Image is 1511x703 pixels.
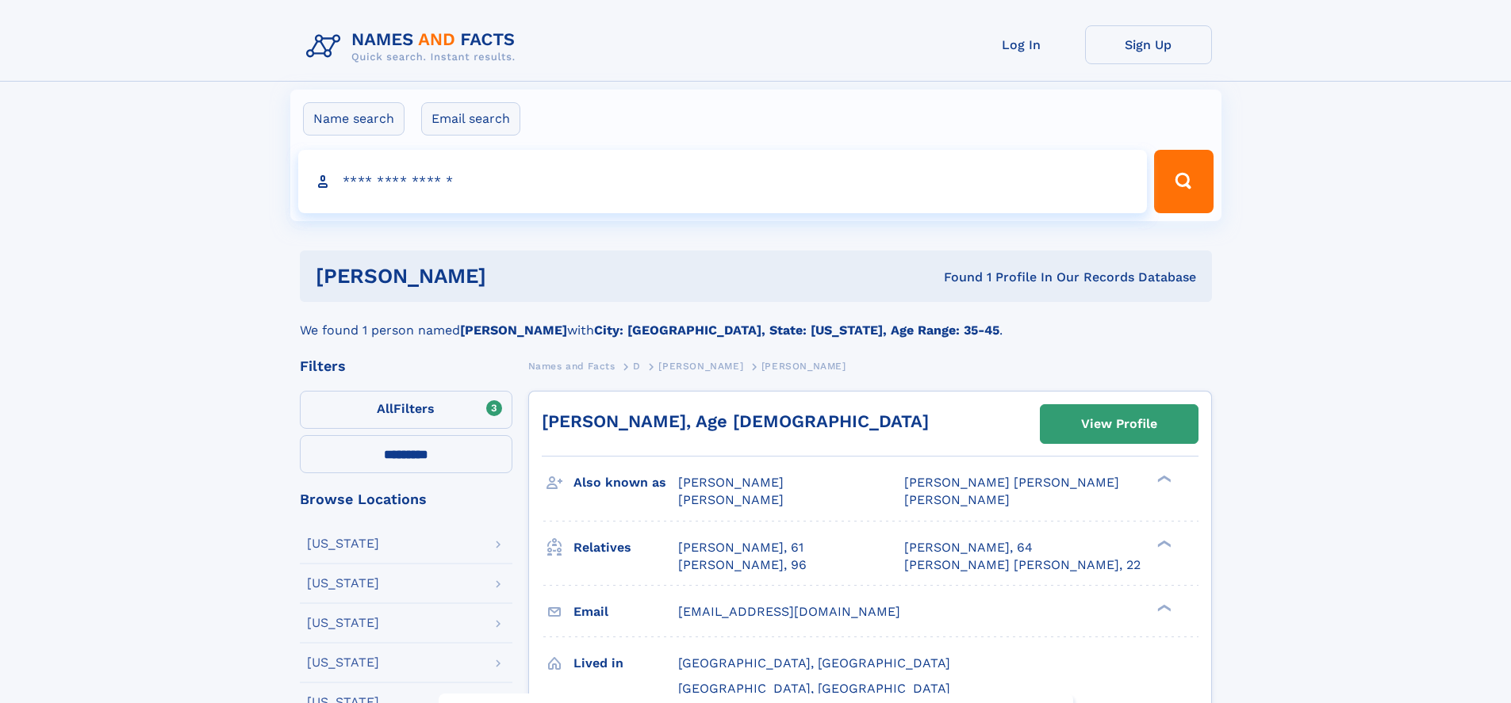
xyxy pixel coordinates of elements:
[303,102,405,136] label: Name search
[678,681,950,696] span: [GEOGRAPHIC_DATA], [GEOGRAPHIC_DATA]
[678,492,784,507] span: [PERSON_NAME]
[573,469,678,496] h3: Also known as
[904,539,1033,556] a: [PERSON_NAME], 64
[658,356,743,376] a: [PERSON_NAME]
[678,539,803,556] a: [PERSON_NAME], 61
[633,361,641,372] span: D
[307,617,379,629] div: [US_STATE]
[1041,405,1198,443] a: View Profile
[377,401,393,416] span: All
[715,269,1196,286] div: Found 1 Profile In Our Records Database
[678,604,900,619] span: [EMAIL_ADDRESS][DOMAIN_NAME]
[542,411,929,431] a: [PERSON_NAME], Age [DEMOGRAPHIC_DATA]
[421,102,520,136] label: Email search
[307,577,379,590] div: [US_STATE]
[300,359,512,373] div: Filters
[1153,538,1172,548] div: ❯
[300,25,528,68] img: Logo Names and Facts
[300,302,1212,340] div: We found 1 person named with .
[573,534,678,561] h3: Relatives
[528,356,616,376] a: Names and Facts
[1153,602,1172,613] div: ❯
[1153,474,1172,484] div: ❯
[307,537,379,550] div: [US_STATE]
[594,323,999,338] b: City: [GEOGRAPHIC_DATA], State: [US_STATE], Age Range: 35-45
[678,475,784,490] span: [PERSON_NAME]
[1085,25,1212,64] a: Sign Up
[316,266,715,286] h1: [PERSON_NAME]
[904,556,1141,574] a: [PERSON_NAME] [PERSON_NAME], 22
[573,598,678,625] h3: Email
[678,556,807,574] a: [PERSON_NAME], 96
[300,492,512,506] div: Browse Locations
[904,475,1119,490] span: [PERSON_NAME] [PERSON_NAME]
[633,356,641,376] a: D
[658,361,743,372] span: [PERSON_NAME]
[307,656,379,669] div: [US_STATE]
[904,492,1010,507] span: [PERSON_NAME]
[460,323,567,338] b: [PERSON_NAME]
[300,391,512,429] label: Filters
[298,150,1148,213] input: search input
[761,361,846,372] span: [PERSON_NAME]
[958,25,1085,64] a: Log In
[573,650,678,677] h3: Lived in
[1081,406,1157,442] div: View Profile
[678,655,950,671] span: [GEOGRAPHIC_DATA], [GEOGRAPHIC_DATA]
[1154,150,1213,213] button: Search Button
